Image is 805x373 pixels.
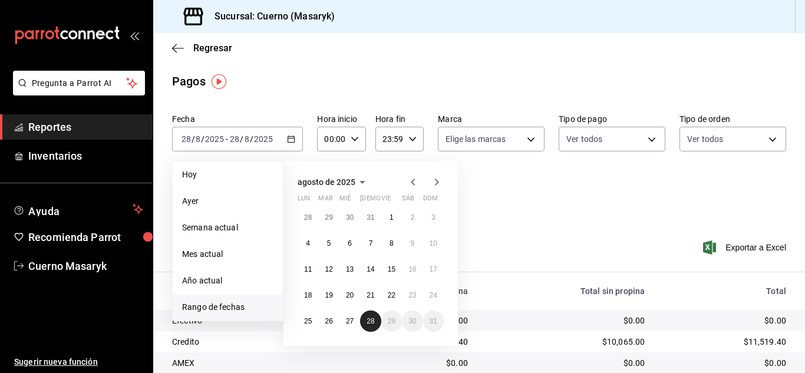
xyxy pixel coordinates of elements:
label: Marca [438,115,545,123]
span: Reportes [28,119,143,135]
span: Ver todos [687,133,723,145]
span: Inventarios [28,148,143,164]
abbr: miércoles [339,194,351,207]
abbr: 24 de agosto de 2025 [430,291,437,299]
button: 30 de julio de 2025 [339,207,360,228]
input: ---- [253,134,273,144]
button: 21 de agosto de 2025 [360,285,381,306]
span: Mes actual [182,248,273,260]
button: 3 de agosto de 2025 [423,207,444,228]
button: 9 de agosto de 2025 [402,233,423,254]
abbr: 23 de agosto de 2025 [408,291,416,299]
abbr: 29 de julio de 2025 [325,213,332,222]
button: 17 de agosto de 2025 [423,259,444,280]
abbr: 9 de agosto de 2025 [410,239,414,247]
abbr: 17 de agosto de 2025 [430,265,437,273]
span: Semana actual [182,222,273,234]
label: Tipo de orden [679,115,786,123]
span: Elige las marcas [446,133,506,145]
button: 27 de agosto de 2025 [339,311,360,332]
abbr: 31 de agosto de 2025 [430,317,437,325]
input: ---- [204,134,225,144]
button: 23 de agosto de 2025 [402,285,423,306]
button: 13 de agosto de 2025 [339,259,360,280]
span: / [192,134,195,144]
abbr: sábado [402,194,414,207]
abbr: 15 de agosto de 2025 [388,265,395,273]
span: Cuerno Masaryk [28,258,143,274]
abbr: 11 de agosto de 2025 [304,265,312,273]
label: Tipo de pago [559,115,665,123]
button: 29 de agosto de 2025 [381,311,402,332]
button: 6 de agosto de 2025 [339,233,360,254]
div: $0.00 [664,357,786,369]
abbr: 18 de agosto de 2025 [304,291,312,299]
button: Tooltip marker [212,74,226,89]
span: Hoy [182,169,273,181]
span: Ayer [182,195,273,207]
abbr: 6 de agosto de 2025 [348,239,352,247]
button: 24 de agosto de 2025 [423,285,444,306]
abbr: 20 de agosto de 2025 [346,291,354,299]
button: 18 de agosto de 2025 [298,285,318,306]
abbr: 10 de agosto de 2025 [430,239,437,247]
button: 8 de agosto de 2025 [381,233,402,254]
span: Rango de fechas [182,301,273,313]
div: $0.00 [487,357,645,369]
button: 4 de agosto de 2025 [298,233,318,254]
abbr: lunes [298,194,310,207]
a: Pregunta a Parrot AI [8,85,145,98]
abbr: 7 de agosto de 2025 [369,239,373,247]
span: / [240,134,243,144]
button: 26 de agosto de 2025 [318,311,339,332]
abbr: 19 de agosto de 2025 [325,291,332,299]
div: $0.00 [366,357,467,369]
span: Ver todos [566,133,602,145]
button: 31 de agosto de 2025 [423,311,444,332]
abbr: 5 de agosto de 2025 [327,239,331,247]
div: $0.00 [664,315,786,326]
abbr: 12 de agosto de 2025 [325,265,332,273]
div: $0.00 [487,315,645,326]
abbr: jueves [360,194,430,207]
button: 12 de agosto de 2025 [318,259,339,280]
span: / [201,134,204,144]
abbr: 27 de agosto de 2025 [346,317,354,325]
input: -- [229,134,240,144]
abbr: 3 de agosto de 2025 [431,213,436,222]
abbr: 14 de agosto de 2025 [367,265,374,273]
label: Fecha [172,115,303,123]
button: 7 de agosto de 2025 [360,233,381,254]
button: 20 de agosto de 2025 [339,285,360,306]
input: -- [181,134,192,144]
abbr: 2 de agosto de 2025 [410,213,414,222]
span: Recomienda Parrot [28,229,143,245]
span: - [226,134,228,144]
abbr: viernes [381,194,391,207]
span: Regresar [193,42,232,54]
button: 5 de agosto de 2025 [318,233,339,254]
button: Regresar [172,42,232,54]
span: Ayuda [28,202,128,216]
abbr: 30 de agosto de 2025 [408,317,416,325]
button: 2 de agosto de 2025 [402,207,423,228]
span: agosto de 2025 [298,177,355,187]
abbr: martes [318,194,332,207]
button: open_drawer_menu [130,31,139,40]
abbr: 26 de agosto de 2025 [325,317,332,325]
button: 19 de agosto de 2025 [318,285,339,306]
abbr: 21 de agosto de 2025 [367,291,374,299]
label: Hora inicio [317,115,365,123]
abbr: 8 de agosto de 2025 [390,239,394,247]
div: Pagos [172,72,206,90]
abbr: 13 de agosto de 2025 [346,265,354,273]
button: Pregunta a Parrot AI [13,71,145,95]
div: Total sin propina [487,286,645,296]
button: 10 de agosto de 2025 [423,233,444,254]
span: Pregunta a Parrot AI [32,77,127,90]
h3: Sucursal: Cuerno (Masaryk) [205,9,335,24]
abbr: 1 de agosto de 2025 [390,213,394,222]
abbr: 31 de julio de 2025 [367,213,374,222]
button: 11 de agosto de 2025 [298,259,318,280]
button: 14 de agosto de 2025 [360,259,381,280]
